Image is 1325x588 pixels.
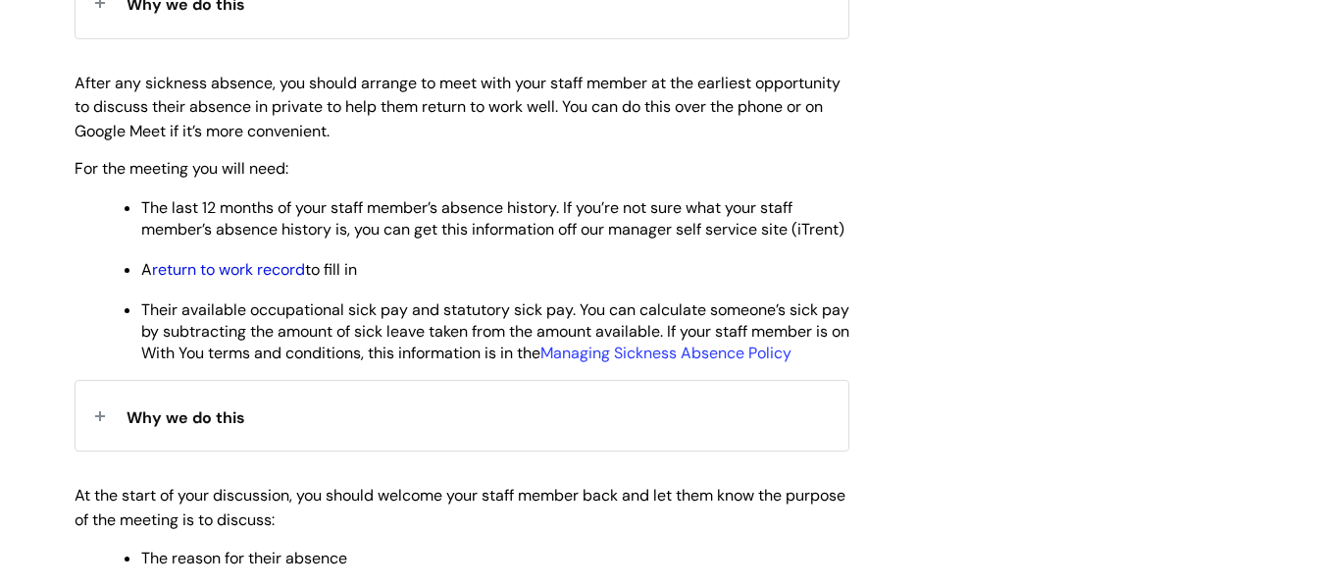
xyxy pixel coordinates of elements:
a: return to work record [152,259,305,280]
a: Managing Sickness Absence Policy [540,343,791,363]
span: Their available occupational sick pay and statutory sick pay. You can calculate someone’s sick pa... [141,299,849,363]
span: At the start of your discussion, you should welcome your staff member back and let them know the ... [75,485,845,530]
span: Why we do this [127,407,245,428]
span: The reason for their absence [141,548,347,568]
span: A to fill in [141,259,357,280]
span: The last 12 months of your staff member’s absence history. If you’re not sure what your staff mem... [141,197,844,240]
span: After any sickness absence, you should arrange to meet with your staff member at the earliest opp... [75,73,841,142]
span: For the meeting you will need: [75,158,288,179]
